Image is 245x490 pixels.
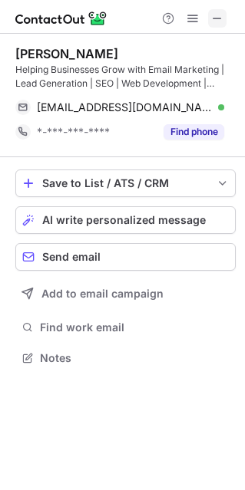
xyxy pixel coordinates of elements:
button: AI write personalized message [15,206,236,234]
span: AI write personalized message [42,214,206,226]
button: Find work email [15,317,236,338]
img: ContactOut v5.3.10 [15,9,108,28]
span: Add to email campaign [41,288,164,300]
span: Notes [40,351,230,365]
button: save-profile-one-click [15,169,236,197]
button: Add to email campaign [15,280,236,307]
div: [PERSON_NAME] [15,46,118,61]
button: Send email [15,243,236,271]
div: Helping Businesses Grow with Email Marketing | Lead Generation | SEO | Web Development | Digital ... [15,63,236,90]
span: Find work email [40,321,230,334]
span: Send email [42,251,101,263]
button: Notes [15,347,236,369]
div: Save to List / ATS / CRM [42,177,209,189]
span: [EMAIL_ADDRESS][DOMAIN_NAME] [37,100,213,114]
button: Reveal Button [164,124,224,140]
